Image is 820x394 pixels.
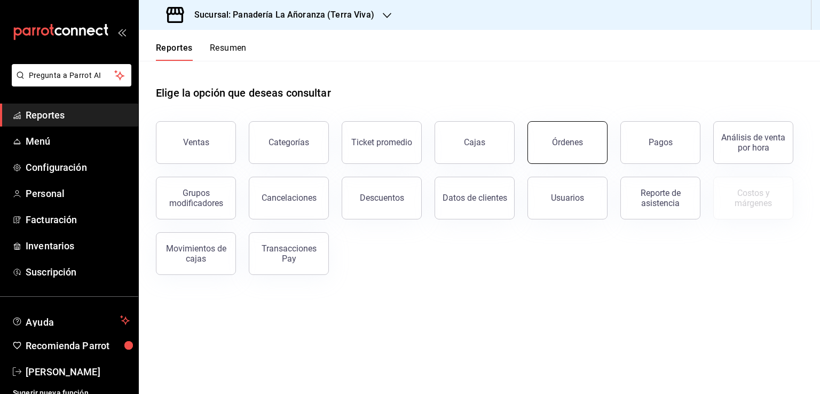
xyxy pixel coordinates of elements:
div: Reporte de asistencia [627,188,693,208]
span: Configuración [26,160,130,175]
button: Categorías [249,121,329,164]
span: Menú [26,134,130,148]
button: Ventas [156,121,236,164]
button: Contrata inventarios para ver este reporte [713,177,793,219]
button: Transacciones Pay [249,232,329,275]
div: Usuarios [551,193,584,203]
button: Cancelaciones [249,177,329,219]
span: Inventarios [26,239,130,253]
h1: Elige la opción que deseas consultar [156,85,331,101]
div: Grupos modificadores [163,188,229,208]
button: Análisis de venta por hora [713,121,793,164]
button: Cajas [435,121,515,164]
h3: Sucursal: Panadería La Añoranza (Terra Viva) [186,9,374,21]
span: Ayuda [26,314,116,327]
button: Grupos modificadores [156,177,236,219]
a: Pregunta a Parrot AI [7,77,131,89]
span: Personal [26,186,130,201]
div: Análisis de venta por hora [720,132,786,153]
div: Datos de clientes [443,193,507,203]
button: Movimientos de cajas [156,232,236,275]
span: Recomienda Parrot [26,338,130,353]
button: Descuentos [342,177,422,219]
span: [PERSON_NAME] [26,365,130,379]
button: Pagos [620,121,700,164]
button: Ticket promedio [342,121,422,164]
button: Órdenes [527,121,608,164]
div: Pagos [649,137,673,147]
div: Costos y márgenes [720,188,786,208]
span: Reportes [26,108,130,122]
div: Categorías [269,137,309,147]
button: Reporte de asistencia [620,177,700,219]
div: Transacciones Pay [256,243,322,264]
div: Cancelaciones [262,193,317,203]
button: Reportes [156,43,193,61]
div: navigation tabs [156,43,247,61]
button: Datos de clientes [435,177,515,219]
div: Descuentos [360,193,404,203]
button: Resumen [210,43,247,61]
span: Suscripción [26,265,130,279]
div: Movimientos de cajas [163,243,229,264]
button: Usuarios [527,177,608,219]
div: Ventas [183,137,209,147]
span: Facturación [26,212,130,227]
div: Órdenes [552,137,583,147]
button: open_drawer_menu [117,28,126,36]
div: Ticket promedio [351,137,412,147]
div: Cajas [464,137,485,147]
span: Pregunta a Parrot AI [29,70,115,81]
button: Pregunta a Parrot AI [12,64,131,86]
